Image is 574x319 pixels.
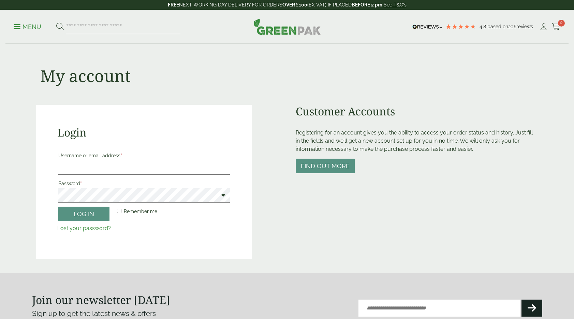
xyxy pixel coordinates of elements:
span: Remember me [124,209,157,214]
img: GreenPak Supplies [253,18,321,35]
i: My Account [539,23,548,30]
strong: OVER £100 [282,2,307,7]
h1: My account [40,66,131,86]
strong: BEFORE 2 pm [352,2,382,7]
p: Menu [14,23,41,31]
i: Cart [552,23,560,30]
span: 0 [558,20,565,27]
span: 206 [508,24,516,29]
button: Log in [58,207,109,221]
div: 4.79 Stars [445,23,476,30]
input: Remember me [117,209,121,213]
a: 0 [552,22,560,32]
h2: Customer Accounts [296,105,538,118]
a: Menu [14,23,41,30]
p: Registering for an account gives you the ability to access your order status and history. Just fi... [296,129,538,153]
h2: Login [57,126,231,139]
p: Sign up to get the latest news & offers [32,308,262,319]
span: Based on [487,24,508,29]
a: See T&C's [384,2,407,7]
img: REVIEWS.io [412,25,442,29]
label: Username or email address [58,151,230,160]
a: Find out more [296,163,355,170]
strong: Join our newsletter [DATE] [32,292,170,307]
a: Lost your password? [57,225,111,232]
span: 4.8 [480,24,487,29]
span: reviews [516,24,533,29]
label: Password [58,179,230,188]
strong: FREE [168,2,179,7]
button: Find out more [296,159,355,173]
